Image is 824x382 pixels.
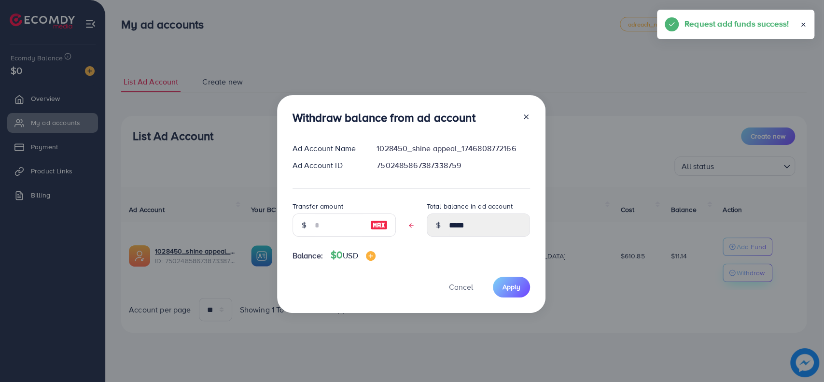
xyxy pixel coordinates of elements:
[370,219,388,231] img: image
[293,201,343,211] label: Transfer amount
[293,111,475,125] h3: Withdraw balance from ad account
[285,160,369,171] div: Ad Account ID
[369,143,537,154] div: 1028450_shine appeal_1746808772166
[293,250,323,261] span: Balance:
[366,251,376,261] img: image
[437,277,485,297] button: Cancel
[343,250,358,261] span: USD
[449,282,473,292] span: Cancel
[285,143,369,154] div: Ad Account Name
[427,201,513,211] label: Total balance in ad account
[331,249,376,261] h4: $0
[503,282,520,292] span: Apply
[684,17,789,30] h5: Request add funds success!
[493,277,530,297] button: Apply
[369,160,537,171] div: 7502485867387338759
